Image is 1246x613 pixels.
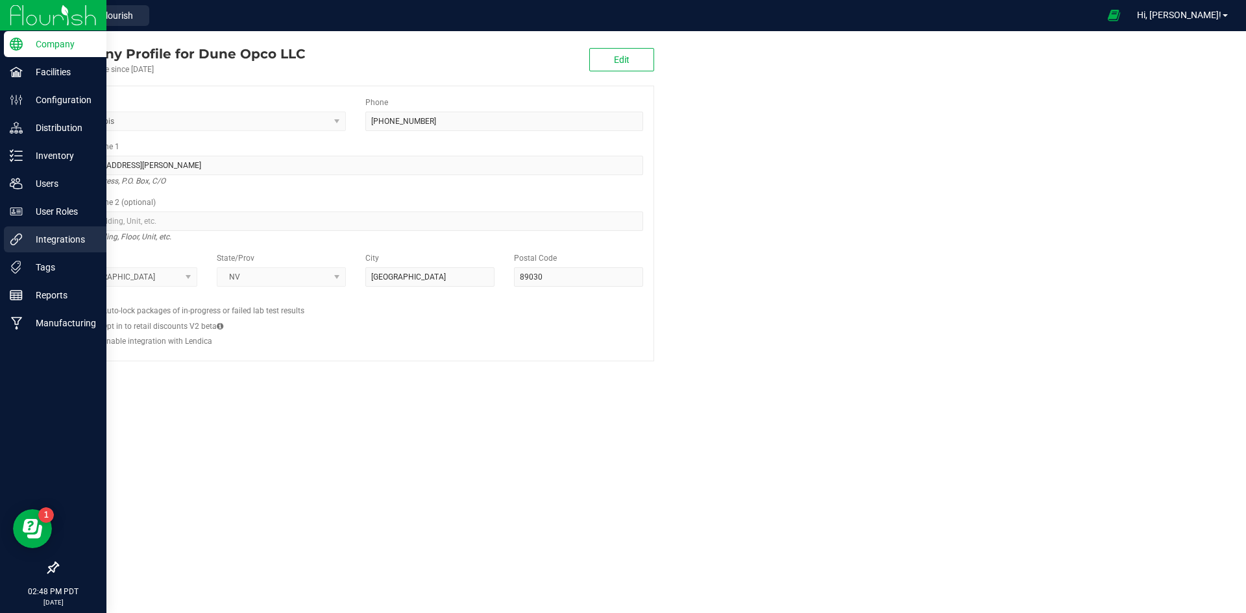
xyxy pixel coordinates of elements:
[68,296,643,305] h2: Configs
[10,317,23,330] inline-svg: Manufacturing
[10,233,23,246] inline-svg: Integrations
[10,121,23,134] inline-svg: Distribution
[23,315,101,331] p: Manufacturing
[614,54,629,65] span: Edit
[38,507,54,523] iframe: Resource center unread badge
[589,48,654,71] button: Edit
[10,66,23,78] inline-svg: Facilities
[23,204,101,219] p: User Roles
[57,64,305,75] div: Account active since [DATE]
[102,335,212,347] label: Enable integration with Lendica
[13,509,52,548] iframe: Resource center
[23,92,101,108] p: Configuration
[514,267,643,287] input: Postal Code
[1099,3,1129,28] span: Open Ecommerce Menu
[102,320,223,332] label: Opt in to retail discounts V2 beta
[10,149,23,162] inline-svg: Inventory
[10,38,23,51] inline-svg: Company
[6,597,101,607] p: [DATE]
[365,97,388,108] label: Phone
[6,586,101,597] p: 02:48 PM PDT
[68,197,156,208] label: Address Line 2 (optional)
[10,261,23,274] inline-svg: Tags
[102,305,304,317] label: Auto-lock packages of in-progress or failed lab test results
[68,173,165,189] i: Street address, P.O. Box, C/O
[365,112,643,131] input: (123) 456-7890
[68,211,643,231] input: Suite, Building, Unit, etc.
[365,267,495,287] input: City
[10,205,23,218] inline-svg: User Roles
[68,229,171,245] i: Suite, Building, Floor, Unit, etc.
[1137,10,1221,20] span: Hi, [PERSON_NAME]!
[23,36,101,52] p: Company
[514,252,557,264] label: Postal Code
[23,232,101,247] p: Integrations
[10,289,23,302] inline-svg: Reports
[23,120,101,136] p: Distribution
[10,177,23,190] inline-svg: Users
[23,176,101,191] p: Users
[10,93,23,106] inline-svg: Configuration
[57,44,305,64] div: Dune Opco LLC
[23,287,101,303] p: Reports
[217,252,254,264] label: State/Prov
[23,148,101,163] p: Inventory
[23,259,101,275] p: Tags
[365,252,379,264] label: City
[23,64,101,80] p: Facilities
[68,156,643,175] input: Address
